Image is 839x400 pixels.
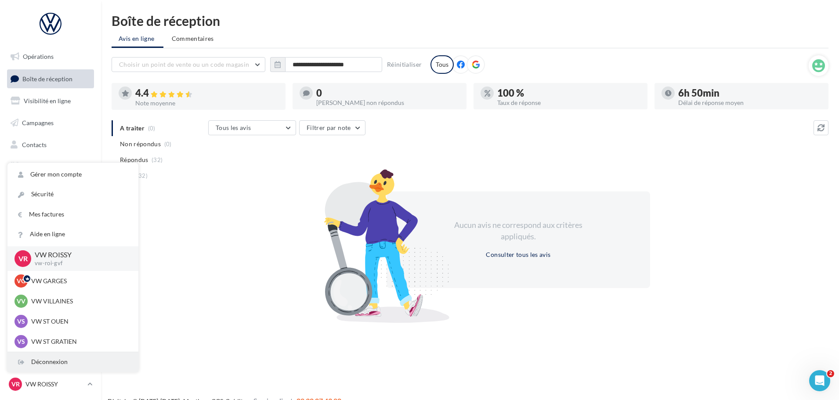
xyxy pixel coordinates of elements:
span: Répondus [120,155,148,164]
span: Commentaires [172,34,214,43]
div: [PERSON_NAME] non répondus [316,100,459,106]
div: Déconnexion [7,352,138,372]
div: Taux de réponse [497,100,640,106]
span: Boîte de réception [22,75,72,82]
button: Consulter tous les avis [482,249,554,260]
p: VW VILLAINES [31,297,128,306]
span: Tous les avis [216,124,251,131]
div: 4.4 [135,88,278,98]
span: (32) [152,156,163,163]
p: VW ROISSY [25,380,84,389]
p: VW ROISSY [35,250,124,260]
a: Opérations [5,47,96,66]
a: Boîte de réception [5,69,96,88]
div: 0 [316,88,459,98]
a: Mes factures [7,205,138,224]
p: VW GARGES [31,277,128,285]
div: Aucun avis ne correspond aux critères appliqués. [443,220,594,242]
div: Boîte de réception [112,14,828,27]
p: vw-roi-gvf [35,259,124,267]
span: VS [17,317,25,326]
span: Visibilité en ligne [24,97,71,105]
button: Réinitialiser [383,59,426,70]
a: VR VW ROISSY [7,376,94,393]
div: Tous [430,55,454,74]
span: VR [11,380,20,389]
button: Tous les avis [208,120,296,135]
span: (32) [137,172,148,179]
a: Gérer mon compte [7,165,138,184]
span: (0) [164,141,172,148]
div: Délai de réponse moyen [678,100,821,106]
a: Calendrier [5,179,96,198]
span: VG [17,277,25,285]
span: VV [17,297,25,306]
span: Contacts [22,141,47,148]
span: Non répondus [120,140,161,148]
div: Note moyenne [135,100,278,106]
a: Médiathèque [5,157,96,176]
span: VR [18,253,28,263]
iframe: Intercom live chat [809,370,830,391]
p: VW ST GRATIEN [31,337,128,346]
div: 100 % [497,88,640,98]
a: PLV et print personnalisable [5,201,96,227]
a: Visibilité en ligne [5,92,96,110]
span: Opérations [23,53,54,60]
span: 2 [827,370,834,377]
div: 6h 50min [678,88,821,98]
button: Choisir un point de vente ou un code magasin [112,57,265,72]
span: Campagnes [22,119,54,126]
button: Filtrer par note [299,120,365,135]
a: Campagnes [5,114,96,132]
a: Contacts [5,136,96,154]
a: Aide en ligne [7,224,138,244]
span: Choisir un point de vente ou un code magasin [119,61,249,68]
p: VW ST OUEN [31,317,128,326]
span: VS [17,337,25,346]
a: Sécurité [7,184,138,204]
a: Campagnes DataOnDemand [5,230,96,256]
